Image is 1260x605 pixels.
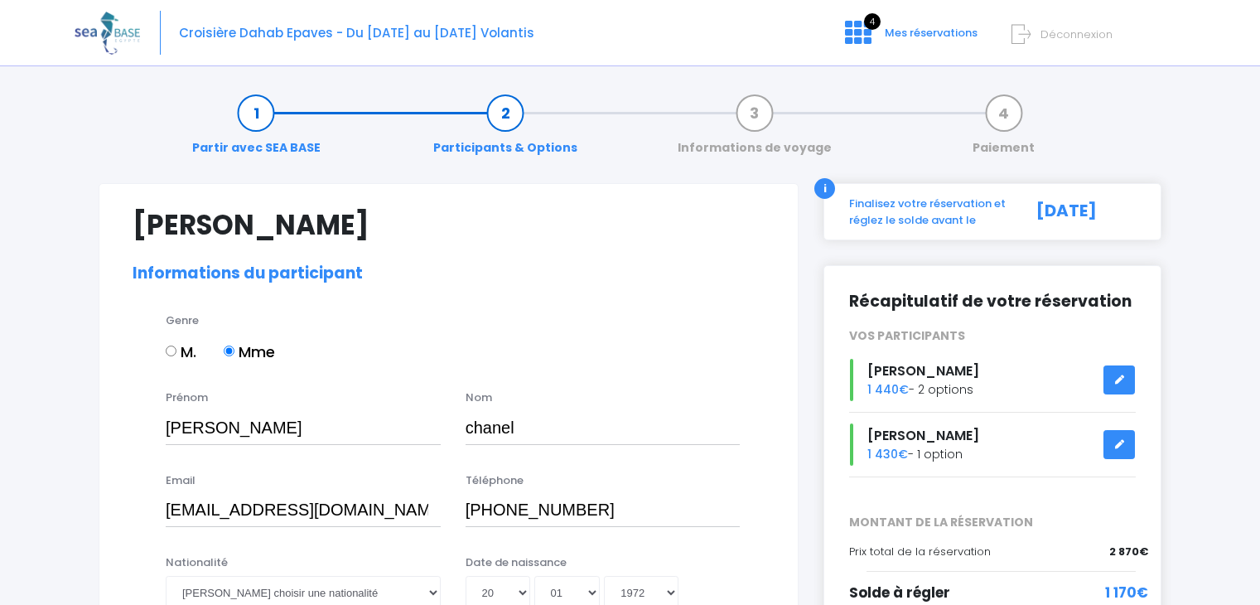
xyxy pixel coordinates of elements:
span: 1 430€ [867,446,908,462]
div: i [814,178,835,199]
label: Mme [224,341,275,363]
a: Paiement [964,104,1043,157]
span: Solde à régler [849,583,950,603]
label: Téléphone [466,472,524,489]
a: Informations de voyage [669,104,840,157]
h1: [PERSON_NAME] [133,209,765,241]
label: Nom [466,390,492,406]
label: Email [166,472,196,489]
label: Date de naissance [466,554,567,571]
label: Nationalité [166,554,228,571]
span: 1 440€ [867,381,909,398]
input: Mme [224,346,234,356]
span: 1 170€ [1105,583,1148,604]
span: [PERSON_NAME] [867,426,979,445]
div: VOS PARTICIPANTS [837,327,1148,345]
span: 2 870€ [1109,544,1148,560]
h2: Récapitulatif de votre réservation [849,291,1136,312]
a: Partir avec SEA BASE [184,104,329,157]
label: Genre [166,312,199,329]
a: Participants & Options [425,104,586,157]
input: M. [166,346,176,356]
span: Déconnexion [1040,27,1113,42]
div: Finalisez votre réservation et réglez le solde avant le [837,196,1018,228]
div: - 2 options [837,359,1148,401]
h2: Informations du participant [133,264,765,283]
div: [DATE] [1018,196,1148,228]
a: 4 Mes réservations [832,31,987,46]
span: 4 [864,13,881,30]
div: - 1 option [837,423,1148,466]
span: Mes réservations [885,25,978,41]
span: MONTANT DE LA RÉSERVATION [837,514,1148,531]
span: [PERSON_NAME] [867,361,979,380]
label: Prénom [166,390,208,406]
span: Prix total de la réservation [849,544,991,559]
span: Croisière Dahab Epaves - Du [DATE] au [DATE] Volantis [179,24,534,41]
label: M. [166,341,196,363]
